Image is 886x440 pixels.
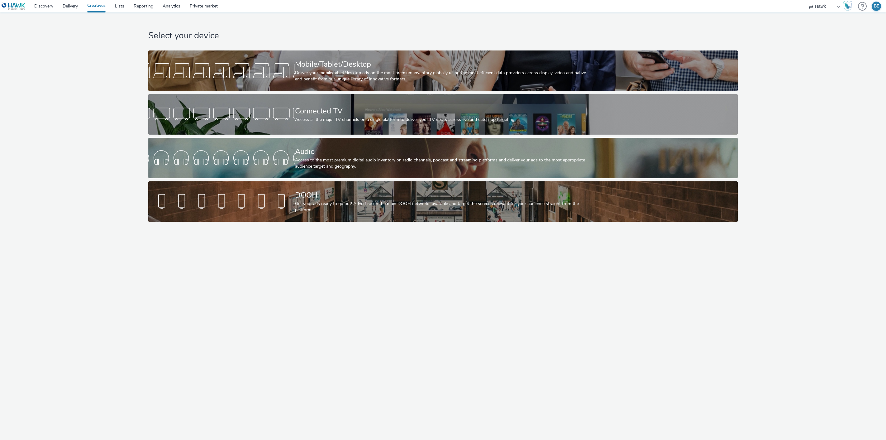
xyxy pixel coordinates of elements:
[295,157,588,170] div: Access to the most premium digital audio inventory on radio channels, podcast and streaming platf...
[874,2,879,11] div: BE
[148,50,737,91] a: Mobile/Tablet/DesktopDeliver your mobile/tablet/desktop ads on the most premium inventory globall...
[295,70,588,83] div: Deliver your mobile/tablet/desktop ads on the most premium inventory globally using the most effi...
[843,1,852,11] img: Hawk Academy
[148,138,737,178] a: AudioAccess to the most premium digital audio inventory on radio channels, podcast and streaming ...
[295,201,588,213] div: Get your ads ready to go out! Advertise on the main DOOH networks available and target the screen...
[295,106,588,117] div: Connected TV
[295,146,588,157] div: Audio
[148,30,737,42] h1: Select your device
[295,190,588,201] div: DOOH
[843,1,855,11] a: Hawk Academy
[295,59,588,70] div: Mobile/Tablet/Desktop
[2,2,26,10] img: undefined Logo
[295,117,588,123] div: Access all the major TV channels on a single platform to deliver your TV spots across live and ca...
[148,181,737,222] a: DOOHGet your ads ready to go out! Advertise on the main DOOH networks available and target the sc...
[148,94,737,135] a: Connected TVAccess all the major TV channels on a single platform to deliver your TV spots across...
